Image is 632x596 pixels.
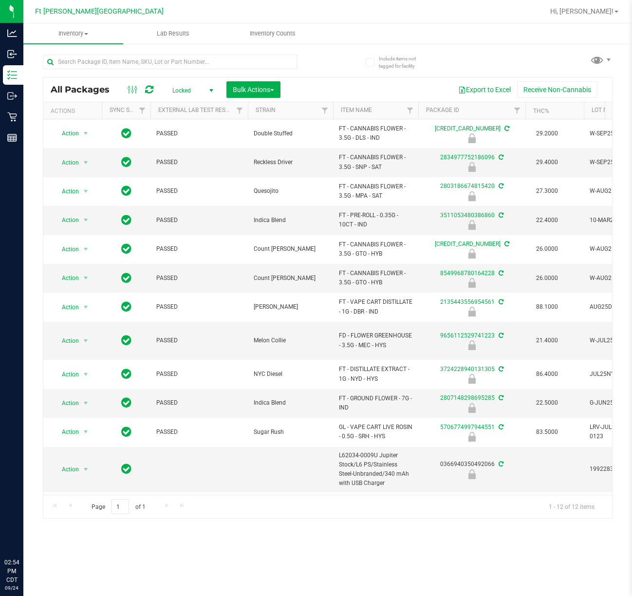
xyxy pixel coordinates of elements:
span: In Sync [121,334,131,347]
span: Indica Blend [254,398,327,408]
span: 21.4000 [531,334,563,348]
inline-svg: Inventory [7,70,17,80]
span: In Sync [121,367,131,381]
div: Launch Hold [417,191,527,201]
div: Launch Hold [417,403,527,413]
span: All Packages [51,84,119,95]
span: FT - DISTILLATE EXTRACT - 1G - NYD - HYS [339,365,412,383]
p: 09/24 [4,584,19,592]
span: FT - CANNABIS FLOWER - 3.5G - SNP - SAT [339,153,412,171]
inline-svg: Retail [7,112,17,122]
span: In Sync [121,396,131,410]
a: Filter [402,102,418,119]
a: 2803186674815420 [440,183,495,189]
a: [CREDIT_CARD_NUMBER] [435,241,501,247]
a: External Lab Test Result [158,107,235,113]
span: Action [53,425,79,439]
div: Launch Hold [417,278,527,288]
div: Launch Hold [417,340,527,350]
span: select [80,463,92,476]
a: 8549968780164228 [440,270,495,277]
a: 5706774997944551 [440,424,495,430]
span: PASSED [156,302,242,312]
a: 2807148298695285 [440,394,495,401]
span: PASSED [156,186,242,196]
span: Action [53,334,79,348]
span: Action [53,368,79,381]
span: Sync from Compliance System [497,366,503,372]
p: 02:54 PM CDT [4,558,19,584]
span: Action [53,300,79,314]
button: Bulk Actions [226,81,280,98]
span: In Sync [121,127,131,140]
div: Launch Hold [417,307,527,317]
span: In Sync [121,155,131,169]
div: Actions [51,108,98,114]
span: L62034-0009U Jupiter Stock/L6 PS/Stainless Steel-Unbranded/340 mAh with USB Charger [339,451,412,488]
span: 22.5000 [531,396,563,410]
iframe: Resource center [10,518,39,547]
span: PASSED [156,129,242,138]
span: Action [53,242,79,256]
a: 2834977752186096 [440,154,495,161]
span: 26.0000 [531,242,563,256]
span: FT - GROUND FLOWER - 7G - IND [339,394,412,412]
span: 29.4000 [531,155,563,169]
span: In Sync [121,462,131,476]
span: select [80,185,92,198]
span: select [80,213,92,227]
div: 0366940350492066 [417,460,527,479]
span: Bulk Actions [233,86,274,93]
span: PASSED [156,428,242,437]
span: GL - VAPE CART LIVE ROSIN - 0.5G - SRH - HYS [339,423,412,441]
span: Inventory Counts [237,29,309,38]
span: Melon Collie [254,336,327,345]
div: Launch Hold [417,220,527,230]
a: 2135443556954561 [440,298,495,305]
span: FT - CANNABIS FLOWER - 3.5G - GTO - HYB [339,269,412,287]
span: Quesojito [254,186,327,196]
a: Filter [134,102,150,119]
a: Inventory [23,23,123,44]
span: PASSED [156,216,242,225]
span: Sync from Compliance System [497,154,503,161]
span: In Sync [121,425,131,439]
span: Double Stuffed [254,129,327,138]
span: PASSED [156,370,242,379]
span: Action [53,185,79,198]
span: In Sync [121,184,131,198]
span: select [80,156,92,169]
a: Lab Results [123,23,223,44]
span: Action [53,463,79,476]
span: Sync from Compliance System [497,461,503,467]
inline-svg: Analytics [7,28,17,38]
input: Search Package ID, Item Name, SKU, Lot or Part Number... [43,55,297,69]
span: Sync from Compliance System [497,298,503,305]
span: Action [53,396,79,410]
span: Hi, [PERSON_NAME]! [550,7,613,15]
span: 88.1000 [531,300,563,314]
span: FT - PRE-ROLL - 0.35G - 10CT - IND [339,211,412,229]
span: FT - CANNABIS FLOWER - 3.5G - MPA - SAT [339,182,412,201]
span: FT - CANNABIS FLOWER - 3.5G - DLS - IND [339,124,412,143]
a: Filter [232,102,248,119]
span: Sync from Compliance System [497,394,503,401]
span: Sync from Compliance System [497,332,503,339]
span: Action [53,127,79,140]
span: Action [53,271,79,285]
span: 86.4000 [531,367,563,381]
span: Sync from Compliance System [503,241,509,247]
a: Inventory Counts [223,23,323,44]
span: FD - FLOWER GREENHOUSE - 3.5G - MEC - HYS [339,331,412,350]
span: select [80,300,92,314]
div: Launch Hold [417,133,527,143]
span: Sync from Compliance System [497,270,503,277]
span: 29.2000 [531,127,563,141]
button: Receive Non-Cannabis [517,81,597,98]
span: Sugar Rush [254,428,327,437]
a: Filter [509,102,525,119]
a: [CREDIT_CARD_NUMBER] [435,125,501,132]
a: Package ID [426,107,459,113]
span: Inventory [23,29,123,38]
span: NYC Diesel [254,370,327,379]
